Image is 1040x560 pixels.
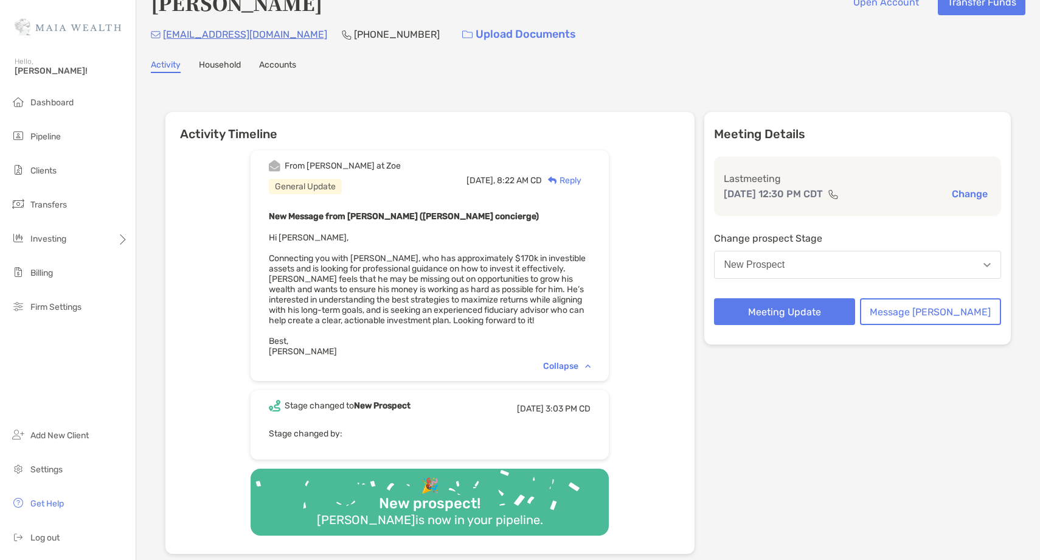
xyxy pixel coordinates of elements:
[11,128,26,143] img: pipeline icon
[11,495,26,510] img: get-help icon
[165,112,695,141] h6: Activity Timeline
[30,268,53,278] span: Billing
[724,186,823,201] p: [DATE] 12:30 PM CDT
[30,533,60,543] span: Log out
[11,427,26,442] img: add_new_client icon
[11,461,26,476] img: settings icon
[354,27,440,42] p: [PHONE_NUMBER]
[151,60,181,73] a: Activity
[11,231,26,245] img: investing icon
[546,404,591,414] span: 3:03 PM CD
[30,131,61,142] span: Pipeline
[828,189,839,199] img: communication type
[983,263,991,267] img: Open dropdown arrow
[542,174,581,187] div: Reply
[163,27,327,42] p: [EMAIL_ADDRESS][DOMAIN_NAME]
[30,166,57,176] span: Clients
[285,401,411,411] div: Stage changed to
[269,426,591,441] p: Stage changed by:
[30,464,63,475] span: Settings
[269,160,280,172] img: Event icon
[416,477,444,495] div: 🎉
[517,404,544,414] span: [DATE]
[354,401,411,411] b: New Prospect
[948,187,991,200] button: Change
[11,197,26,211] img: transfers icon
[199,60,241,73] a: Household
[11,94,26,109] img: dashboard icon
[585,364,591,368] img: Chevron icon
[151,31,161,38] img: Email Icon
[11,163,26,177] img: clients icon
[30,499,64,509] span: Get Help
[11,530,26,544] img: logout icon
[269,400,280,411] img: Event icon
[543,361,591,371] div: Collapse
[11,299,26,313] img: firm-settings icon
[342,30,352,40] img: Phone Icon
[714,127,1002,142] p: Meeting Details
[724,171,992,186] p: Last meeting
[251,469,609,525] img: Confetti
[30,97,74,108] span: Dashboard
[269,179,342,194] div: General Update
[714,231,1002,246] p: Change prospect Stage
[30,430,89,441] span: Add New Client
[15,5,121,49] img: Zoe Logo
[497,175,542,186] span: 8:22 AM CD
[374,495,485,513] div: New prospect!
[285,161,401,171] div: From [PERSON_NAME] at Zoe
[724,259,785,270] div: New Prospect
[312,513,548,527] div: [PERSON_NAME] is now in your pipeline.
[11,265,26,279] img: billing icon
[269,233,586,357] span: Hi [PERSON_NAME], Connecting you with [PERSON_NAME], who has approximately $170k in investible as...
[269,211,539,222] b: New Message from [PERSON_NAME] ([PERSON_NAME] concierge)
[259,60,296,73] a: Accounts
[15,66,128,76] span: [PERSON_NAME]!
[714,298,855,325] button: Meeting Update
[466,175,495,186] span: [DATE],
[454,21,584,47] a: Upload Documents
[30,302,81,312] span: Firm Settings
[714,251,1002,279] button: New Prospect
[30,200,67,210] span: Transfers
[548,177,557,184] img: Reply icon
[30,234,66,244] span: Investing
[860,298,1001,325] button: Message [PERSON_NAME]
[462,30,473,39] img: button icon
